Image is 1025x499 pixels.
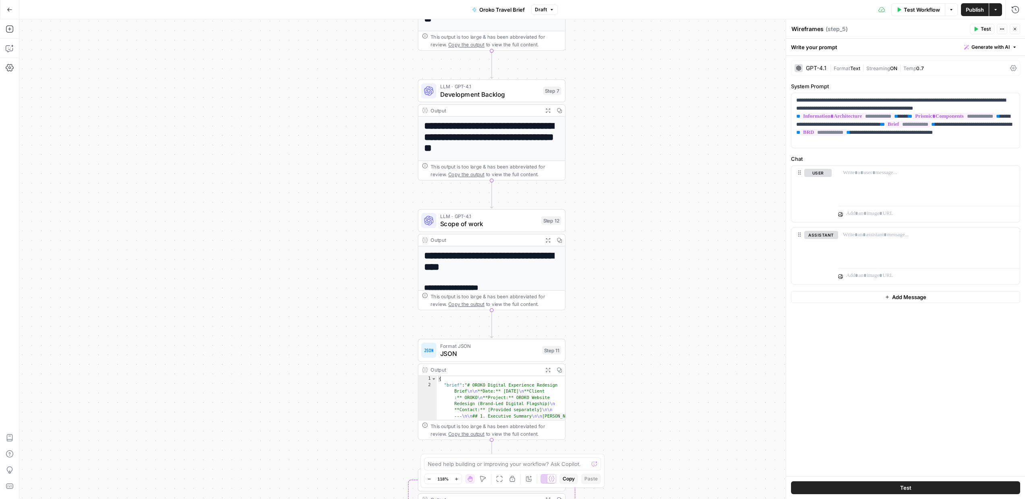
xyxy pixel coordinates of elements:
[791,481,1020,494] button: Test
[431,236,539,244] div: Output
[890,65,897,71] span: ON
[448,431,485,437] span: Copy the output
[971,44,1010,51] span: Generate with AI
[860,64,866,72] span: |
[563,475,575,482] span: Copy
[791,82,1020,90] label: System Prompt
[970,24,994,34] button: Test
[490,51,493,79] g: Edge from step_6 to step_7
[448,301,485,307] span: Copy the output
[479,6,525,14] span: Oroko Travel Brief
[440,349,538,358] span: JSON
[440,478,537,488] span: Save to Confluence
[431,376,437,382] span: Toggle code folding, rows 1 through 3
[961,42,1020,52] button: Generate with AI
[850,65,860,71] span: Text
[581,474,601,484] button: Paste
[806,65,826,71] div: GPT-4.1
[830,64,834,72] span: |
[440,89,539,99] span: Development Backlog
[559,474,578,484] button: Copy
[804,231,838,239] button: assistant
[791,291,1020,303] button: Add Message
[431,293,561,308] div: This output is too large & has been abbreviated for review. to view the full content.
[490,310,493,338] g: Edge from step_12 to step_11
[900,484,911,492] span: Test
[467,3,530,16] button: Oroko Travel Brief
[791,228,832,284] div: assistant
[791,166,832,222] div: user
[834,65,850,71] span: Format
[440,219,537,229] span: Scope of work
[543,87,561,95] div: Step 7
[866,65,890,71] span: Streaming
[418,376,437,382] div: 1
[448,171,485,177] span: Copy the output
[966,6,984,14] span: Publish
[448,42,485,48] span: Copy the output
[891,3,945,16] button: Test Workflow
[440,342,538,350] span: Format JSON
[431,163,561,178] div: This output is too large & has been abbreviated for review. to view the full content.
[786,39,1025,55] div: Write your prompt
[903,65,916,71] span: Temp
[431,366,539,374] div: Output
[431,422,561,438] div: This output is too large & has been abbreviated for review. to view the full content.
[490,181,493,208] g: Edge from step_7 to step_12
[418,339,565,440] div: Format JSONJSONStep 11Output{ "brief":"# OROKO Digital Experience Redesign Brief\n\n**Date:** [DA...
[437,476,449,482] span: 118%
[981,25,991,33] span: Test
[904,6,940,14] span: Test Workflow
[541,216,561,225] div: Step 12
[531,4,558,15] button: Draft
[791,155,1020,163] label: Chat
[584,475,598,482] span: Paste
[431,33,561,48] div: This output is too large & has been abbreviated for review. to view the full content.
[916,65,924,71] span: 0.7
[440,212,537,220] span: LLM · GPT-4.1
[961,3,989,16] button: Publish
[791,25,824,33] textarea: Wireframes
[826,25,848,33] span: ( step_5 )
[431,106,539,114] div: Output
[542,346,561,354] div: Step 11
[535,6,547,13] span: Draft
[804,169,832,177] button: user
[897,64,903,72] span: |
[892,293,926,301] span: Add Message
[440,83,539,90] span: LLM · GPT-4.1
